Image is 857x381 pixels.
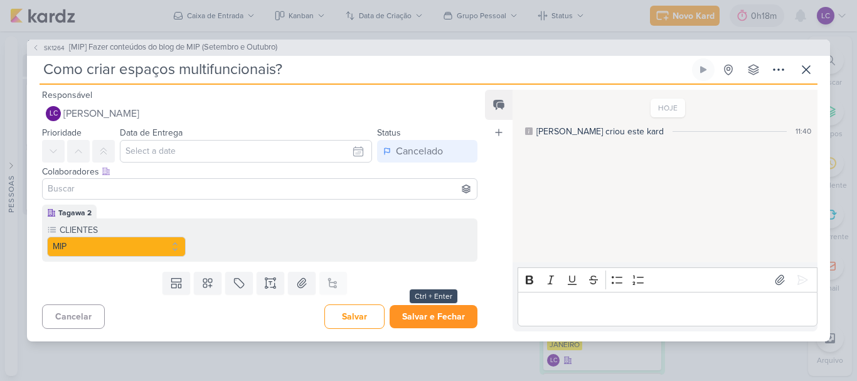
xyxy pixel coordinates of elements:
div: Tagawa 2 [58,207,92,218]
div: Ctrl + Enter [410,289,457,303]
div: Editor editing area: main [518,292,817,326]
span: SK1264 [42,43,67,53]
input: Kard Sem Título [40,58,689,81]
button: SK1264 [MIP] Fazer conteúdos do blog de MIP (Setembro e Outubro) [32,41,277,54]
input: Buscar [45,181,474,196]
label: Data de Entrega [120,127,183,138]
span: [PERSON_NAME] [63,106,139,121]
button: Salvar e Fechar [390,305,477,328]
span: [MIP] Fazer conteúdos do blog de MIP (Setembro e Outubro) [69,41,277,54]
div: Editor toolbar [518,267,817,292]
div: [PERSON_NAME] criou este kard [536,125,664,138]
div: Cancelado [396,144,443,159]
label: Status [377,127,401,138]
label: CLIENTES [58,223,186,237]
div: 11:40 [796,126,811,137]
button: Salvar [324,304,385,329]
input: Select a date [120,140,372,163]
div: Ligar relógio [698,65,708,75]
div: Colaboradores [42,165,477,178]
button: MIP [47,237,186,257]
label: Prioridade [42,127,82,138]
button: Cancelar [42,304,105,329]
label: Responsável [42,90,92,100]
div: Laís Costa [46,106,61,121]
button: LC [PERSON_NAME] [42,102,477,125]
button: Cancelado [377,140,477,163]
p: LC [50,110,58,117]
